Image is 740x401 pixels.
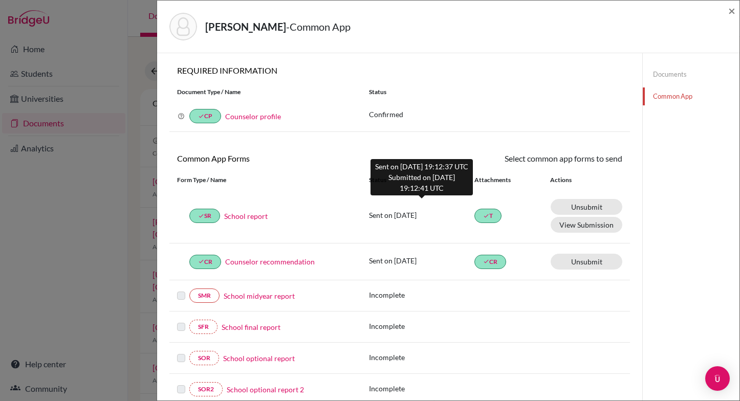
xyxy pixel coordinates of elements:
div: Open Intercom Messenger [705,366,730,391]
div: Status [369,175,474,185]
i: done [198,213,204,219]
a: SOR2 [189,382,223,396]
span: - Common App [286,20,351,33]
a: Unsubmit [551,254,622,270]
button: Close [728,5,735,17]
i: done [483,213,489,219]
a: Documents [643,65,739,83]
a: doneT [474,209,502,223]
div: Status [361,87,630,97]
p: Incomplete [369,383,474,394]
i: done [198,113,204,119]
a: Counselor recommendation [225,256,315,267]
div: Select common app forms to send [400,152,630,165]
a: School report [224,211,268,221]
i: done [198,258,204,264]
a: doneCR [474,255,506,269]
a: School final report [222,322,280,332]
p: Incomplete [369,352,474,363]
a: SMR [189,288,220,303]
p: Sent on [DATE] [369,255,474,266]
h6: Common App Forms [169,153,400,163]
a: School midyear report [224,291,295,301]
h6: REQUIRED INFORMATION [169,65,630,75]
p: Confirmed [369,109,622,120]
span: × [728,3,735,18]
div: Actions [538,175,601,185]
p: Incomplete [369,289,474,300]
div: Attachments [474,175,538,185]
i: done [483,258,489,264]
a: Common App [643,87,739,105]
a: doneSR [189,209,220,223]
a: Counselor profile [225,112,281,121]
p: Incomplete [369,321,474,331]
a: SFR [189,320,217,334]
a: doneCR [189,255,221,269]
div: Form Type / Name [169,175,361,185]
div: Sent on [DATE] 19:12:37 UTC Submitted on [DATE] 19:12:41 UTC [371,159,473,195]
a: SOR [189,351,219,365]
a: doneCP [189,109,221,123]
p: Sent on [DATE] [369,210,474,220]
div: Document Type / Name [169,87,361,97]
a: School optional report [223,353,295,364]
a: School optional report 2 [227,384,304,395]
strong: [PERSON_NAME] [205,20,286,33]
button: View Submission [551,217,622,233]
a: Unsubmit [551,199,622,215]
